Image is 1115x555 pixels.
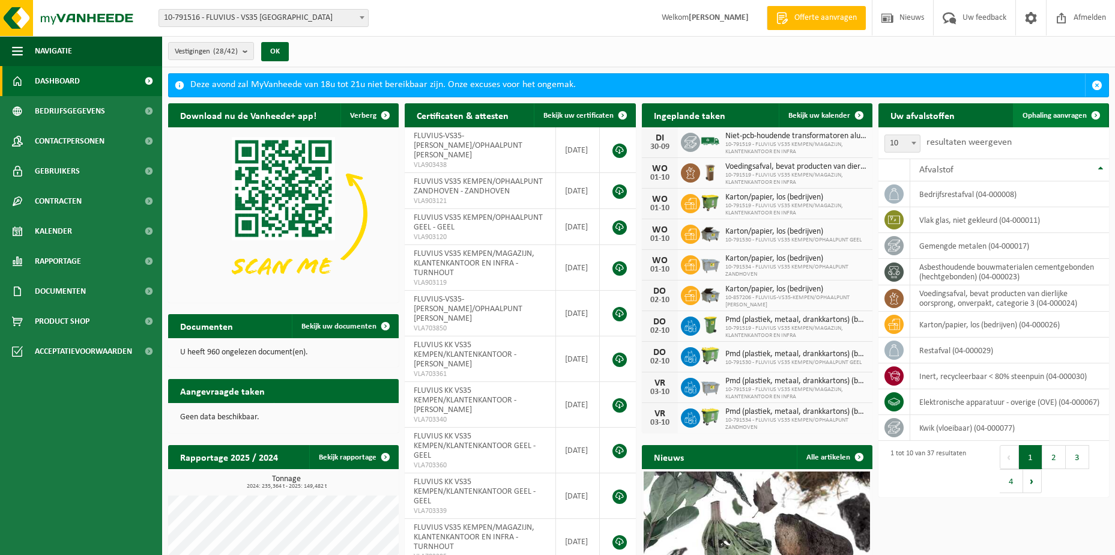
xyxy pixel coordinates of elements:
img: WB-2500-GAL-GY-01 [700,376,721,396]
span: Kalender [35,216,72,246]
span: FLUVIUS VS35 KEMPEN/OPHAALPUNT GEEL - GEEL [414,213,543,232]
button: 2 [1042,445,1066,469]
div: DO [648,287,672,296]
a: Bekijk uw documenten [292,314,397,338]
td: elektronische apparatuur - overige (OVE) (04-000067) [910,389,1109,415]
span: Voedingsafval, bevat producten van dierlijke oorsprong, onverpakt, categorie 3 [725,162,866,172]
span: VLA903120 [414,232,546,242]
span: FLUVIUS VS35 KEMPEN/MAGAZIJN, KLANTENKANTOOR EN INFRA - TURNHOUT [414,249,534,277]
span: Pmd (plastiek, metaal, drankkartons) (bedrijven) [725,407,866,417]
td: [DATE] [556,336,600,382]
div: 02-10 [648,357,672,366]
span: FLUVIUS KK VS35 KEMPEN/KLANTENKANTOOR GEEL - GEEL [414,432,536,460]
div: 02-10 [648,327,672,335]
span: VLA703339 [414,506,546,516]
h3: Tonnage [174,475,399,490]
h2: Aangevraagde taken [168,379,277,402]
div: 1 tot 10 van 37 resultaten [884,444,966,494]
a: Ophaling aanvragen [1013,103,1108,127]
span: Acceptatievoorwaarden [35,336,132,366]
span: Bekijk uw kalender [788,112,850,120]
button: 4 [1000,469,1023,493]
span: FLUVIUS VS35 KEMPEN/MAGAZIJN, KLANTENKANTOOR EN INFRA - TURNHOUT [414,523,534,551]
span: VLA703360 [414,461,546,470]
div: 03-10 [648,388,672,396]
td: vlak glas, niet gekleurd (04-000011) [910,207,1109,233]
td: [DATE] [556,428,600,473]
span: 10 [885,135,920,152]
a: Alle artikelen [797,445,871,469]
span: 10-791516 - FLUVIUS - VS35 KEMPEN [159,9,369,27]
span: FLUVIUS-VS35-[PERSON_NAME]/OPHAALPUNT [PERSON_NAME] [414,295,522,323]
span: VLA903119 [414,278,546,288]
button: Vestigingen(28/42) [168,42,254,60]
span: Karton/papier, los (bedrijven) [725,227,862,237]
div: 01-10 [648,204,672,213]
span: 10-791534 - FLUVIUS VS35 KEMPEN/OPHAALPUNT ZANDHOVEN [725,417,866,431]
span: Navigatie [35,36,72,66]
td: gemengde metalen (04-000017) [910,233,1109,259]
h2: Certificaten & attesten [405,103,521,127]
span: Rapportage [35,246,81,276]
span: 10-791530 - FLUVIUS VS35 KEMPEN/OPHAALPUNT GEEL [725,359,866,366]
button: Next [1023,469,1042,493]
td: karton/papier, los (bedrijven) (04-000026) [910,312,1109,338]
td: inert, recycleerbaar < 80% steenpuin (04-000030) [910,363,1109,389]
span: Bedrijfsgegevens [35,96,105,126]
span: VLA703340 [414,415,546,425]
span: Offerte aanvragen [791,12,860,24]
p: U heeft 960 ongelezen document(en). [180,348,387,357]
span: Bekijk uw documenten [301,323,376,330]
h2: Nieuws [642,445,696,469]
td: [DATE] [556,291,600,336]
span: 10-791519 - FLUVIUS VS35 KEMPEN/MAGAZIJN, KLANTENKANTOOR EN INFRA [725,202,866,217]
strong: [PERSON_NAME] [689,13,749,22]
span: Pmd (plastiek, metaal, drankkartons) (bedrijven) [725,377,866,386]
a: Bekijk rapportage [309,445,397,469]
img: Download de VHEPlus App [168,127,399,300]
td: kwik (vloeibaar) (04-000077) [910,415,1109,441]
span: Contactpersonen [35,126,104,156]
count: (28/42) [213,47,238,55]
div: VR [648,378,672,388]
span: FLUVIUS KK VS35 KEMPEN/KLANTENKANTOOR - [PERSON_NAME] [414,386,516,414]
div: WO [648,164,672,174]
span: Karton/papier, los (bedrijven) [725,254,866,264]
td: [DATE] [556,382,600,428]
td: bedrijfsrestafval (04-000008) [910,181,1109,207]
button: OK [261,42,289,61]
div: WO [648,256,672,265]
span: 10-791519 - FLUVIUS VS35 KEMPEN/MAGAZIJN, KLANTENKANTOOR EN INFRA [725,325,866,339]
img: WB-2500-GAL-GY-01 [700,253,721,274]
span: 2024: 235,364 t - 2025: 149,482 t [174,484,399,490]
span: 10-857206 - FLUVIUS-VS35-KEMPEN/OPHAALPUNT [PERSON_NAME] [725,294,866,309]
button: Verberg [340,103,397,127]
div: 02-10 [648,296,672,305]
span: Afvalstof [919,165,953,175]
h2: Download nu de Vanheede+ app! [168,103,328,127]
span: Gebruikers [35,156,80,186]
span: Dashboard [35,66,80,96]
button: Previous [1000,445,1019,469]
a: Bekijk uw certificaten [534,103,635,127]
div: 03-10 [648,419,672,427]
h2: Uw afvalstoffen [878,103,967,127]
button: 3 [1066,445,1089,469]
span: Contracten [35,186,82,216]
span: 10-791516 - FLUVIUS - VS35 KEMPEN [159,10,368,26]
h2: Rapportage 2025 / 2024 [168,445,290,469]
img: WB-1100-HPE-GN-50 [700,192,721,213]
span: Karton/papier, los (bedrijven) [725,285,866,294]
td: asbesthoudende bouwmaterialen cementgebonden (hechtgebonden) (04-000023) [910,259,1109,285]
div: 30-09 [648,143,672,151]
div: Deze avond zal MyVanheede van 18u tot 21u niet bereikbaar zijn. Onze excuses voor het ongemak. [190,74,1085,97]
span: 10-791534 - FLUVIUS VS35 KEMPEN/OPHAALPUNT ZANDHOVEN [725,264,866,278]
button: 1 [1019,445,1042,469]
span: Verberg [350,112,376,120]
img: WB-0660-HPE-GN-50 [700,407,721,427]
td: voedingsafval, bevat producten van dierlijke oorsprong, onverpakt, categorie 3 (04-000024) [910,285,1109,312]
span: Bekijk uw certificaten [543,112,614,120]
td: [DATE] [556,127,600,173]
span: VLA903438 [414,160,546,170]
span: 10-791519 - FLUVIUS VS35 KEMPEN/MAGAZIJN, KLANTENKANTOOR EN INFRA [725,386,866,401]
